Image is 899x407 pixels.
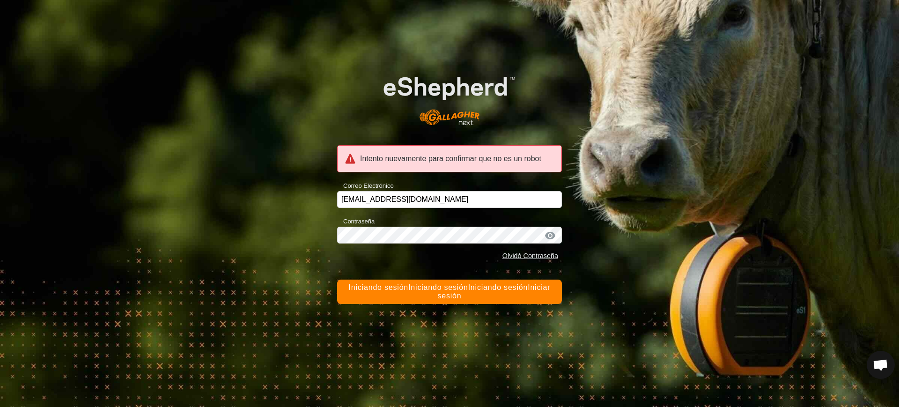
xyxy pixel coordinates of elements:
[468,283,528,291] font: Iniciando sesión
[349,283,409,291] font: Iniciando sesión
[867,351,895,379] div: Chat abierto
[337,191,562,208] input: Correo Electrónico
[343,218,375,225] font: Contraseña
[408,283,468,291] font: Iniciando sesión
[360,58,539,135] img: Logotipo de eShepherd
[343,182,394,189] font: Correo Electrónico
[360,155,541,163] font: Intento nuevamente para confirmar que no es un robot
[502,252,558,259] a: Olvidó Contraseña
[437,283,550,300] font: Iniciar sesión
[337,280,562,304] button: Iniciando sesiónIniciando sesiónIniciando sesiónIniciar sesión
